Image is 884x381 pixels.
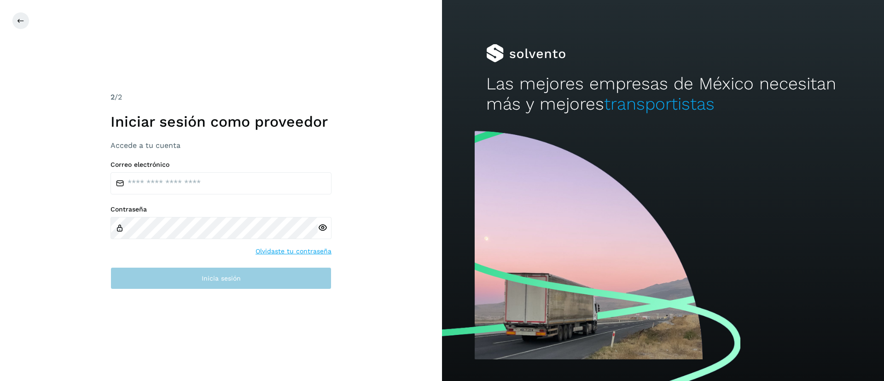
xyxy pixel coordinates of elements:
[110,113,331,130] h1: Iniciar sesión como proveedor
[110,92,331,103] div: /2
[110,267,331,289] button: Inicia sesión
[110,205,331,213] label: Contraseña
[110,161,331,169] label: Correo electrónico
[486,74,840,115] h2: Las mejores empresas de México necesitan más y mejores
[256,246,331,256] a: Olvidaste tu contraseña
[604,94,715,114] span: transportistas
[110,141,331,150] h3: Accede a tu cuenta
[202,275,241,281] span: Inicia sesión
[110,93,115,101] span: 2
